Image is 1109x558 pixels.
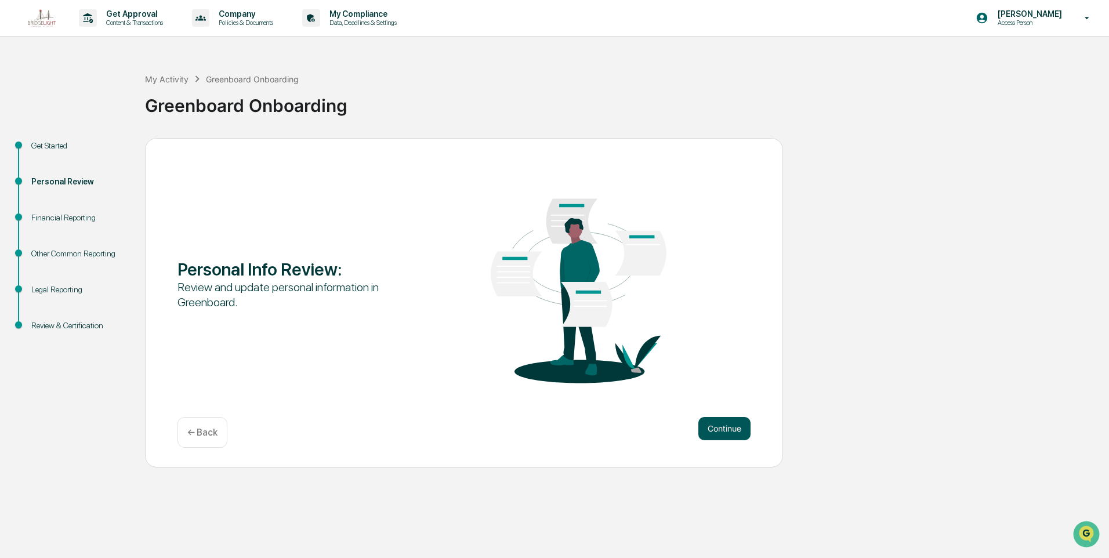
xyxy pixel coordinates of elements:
[31,176,126,188] div: Personal Review
[28,9,56,27] img: logo
[177,259,407,280] div: Personal Info Review :
[31,212,126,224] div: Financial Reporting
[31,284,126,296] div: Legal Reporting
[31,248,126,260] div: Other Common Reporting
[197,92,211,106] button: Start new chat
[23,146,75,158] span: Preclearance
[209,19,279,27] p: Policies & Documents
[115,197,140,205] span: Pylon
[31,320,126,332] div: Review & Certification
[145,86,1103,116] div: Greenboard Onboarding
[39,100,147,110] div: We're available if you need us!
[7,142,79,162] a: 🖐️Preclearance
[988,9,1068,19] p: [PERSON_NAME]
[12,89,32,110] img: 1746055101610-c473b297-6a78-478c-a979-82029cc54cd1
[464,164,693,403] img: Personal Info Review
[12,24,211,43] p: How can we help?
[1072,520,1103,551] iframe: Open customer support
[82,196,140,205] a: Powered byPylon
[320,19,403,27] p: Data, Deadlines & Settings
[97,19,169,27] p: Content & Transactions
[145,74,189,84] div: My Activity
[12,169,21,179] div: 🔎
[698,417,751,440] button: Continue
[84,147,93,157] div: 🗄️
[12,147,21,157] div: 🖐️
[177,280,407,310] div: Review and update personal information in Greenboard.
[187,427,218,438] p: ← Back
[39,89,190,100] div: Start new chat
[206,74,299,84] div: Greenboard Onboarding
[96,146,144,158] span: Attestations
[7,164,78,184] a: 🔎Data Lookup
[320,9,403,19] p: My Compliance
[31,140,126,152] div: Get Started
[988,19,1068,27] p: Access Person
[79,142,148,162] a: 🗄️Attestations
[209,9,279,19] p: Company
[97,9,169,19] p: Get Approval
[23,168,73,180] span: Data Lookup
